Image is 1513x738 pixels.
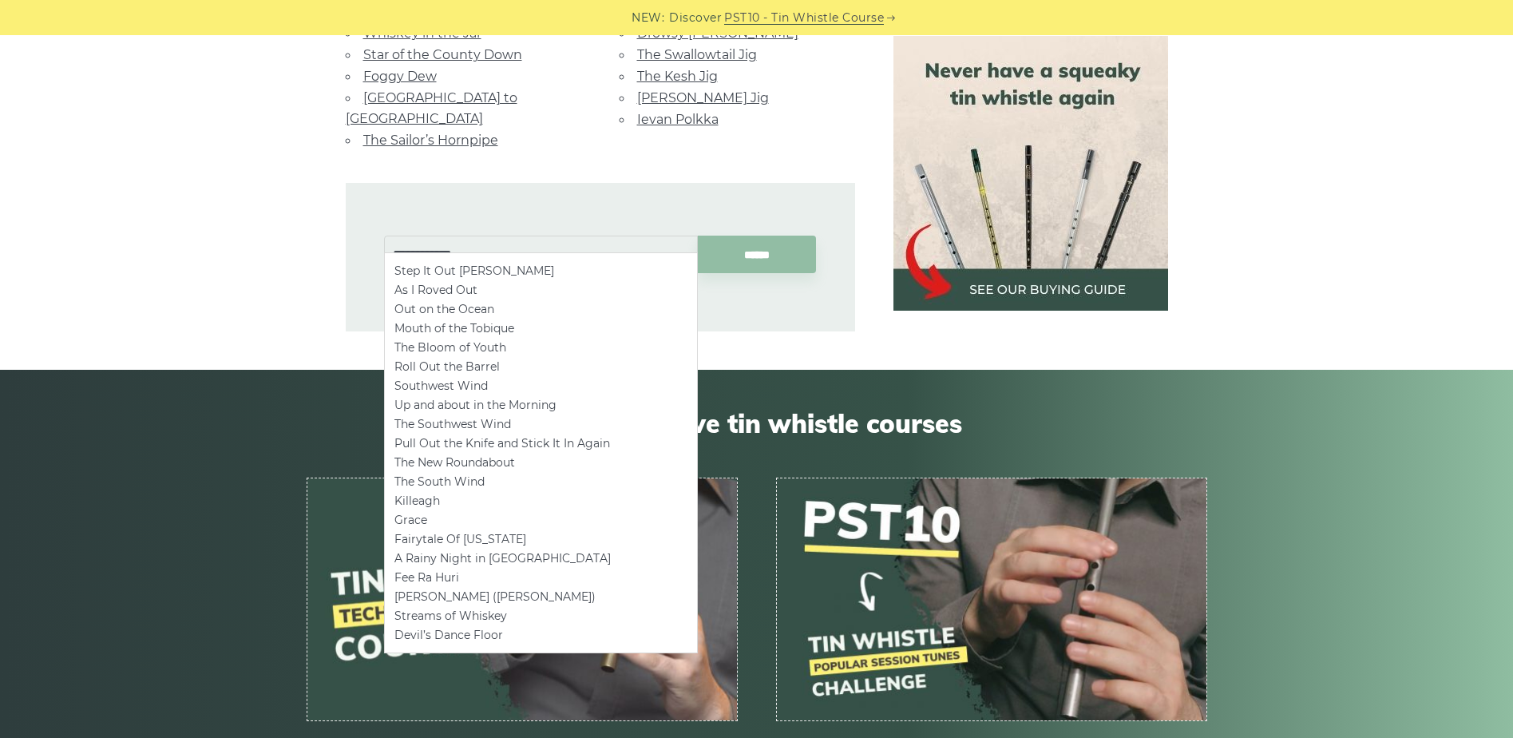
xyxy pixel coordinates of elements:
[363,133,498,148] a: The Sailor’s Hornpipe
[394,530,687,549] li: Fairytale Of [US_STATE]
[637,47,757,62] a: The Swallowtail Jig
[632,9,664,27] span: NEW:
[394,280,687,300] li: As I Roved Out
[394,357,687,376] li: Roll Out the Barrel
[394,606,687,625] li: Streams of Whiskey
[346,90,517,126] a: [GEOGRAPHIC_DATA] to [GEOGRAPHIC_DATA]
[394,415,687,434] li: The Southwest Wind
[363,47,522,62] a: Star of the County Down
[394,395,687,415] li: Up and about in the Morning
[637,69,718,84] a: The Kesh Jig
[394,319,687,338] li: Mouth of the Tobique
[394,472,687,491] li: The South Wind
[394,549,687,568] li: A Rainy Night in [GEOGRAPHIC_DATA]
[394,625,687,645] li: Devil’s Dance Floor
[307,478,737,720] img: tin-whistle-course
[394,453,687,472] li: The New Roundabout
[394,261,687,280] li: Step It Out [PERSON_NAME]
[394,434,687,453] li: Pull Out the Knife and Stick It In Again
[394,300,687,319] li: Out on the Ocean
[394,568,687,587] li: Fee Ra Huri
[724,9,884,27] a: PST10 - Tin Whistle Course
[307,408,1207,438] span: Our exclusive tin whistle courses
[893,36,1168,311] img: tin whistle buying guide
[669,9,722,27] span: Discover
[394,376,687,395] li: Southwest Wind
[394,491,687,510] li: Killeagh
[363,69,437,84] a: Foggy Dew
[394,587,687,606] li: [PERSON_NAME] ([PERSON_NAME])
[394,510,687,530] li: Grace
[637,90,769,105] a: [PERSON_NAME] Jig
[637,112,719,127] a: Ievan Polkka
[394,338,687,357] li: The Bloom of Youth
